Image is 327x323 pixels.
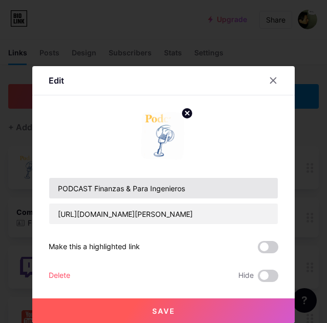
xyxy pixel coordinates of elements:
[49,241,140,253] div: Make this a highlighted link
[49,74,64,87] div: Edit
[49,204,278,224] input: URL
[49,178,278,198] input: Title
[139,112,188,161] img: link_thumbnail
[152,307,175,315] span: Save
[32,298,295,323] button: Save
[49,270,70,282] div: Delete
[238,270,254,282] span: Hide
